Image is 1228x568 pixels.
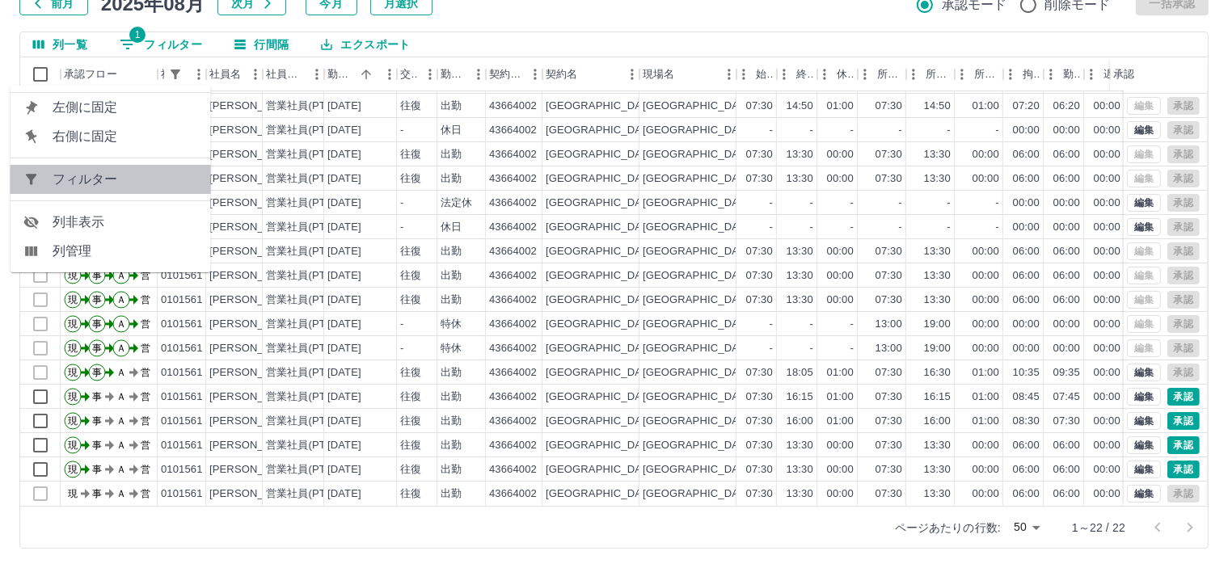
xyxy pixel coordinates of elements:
[378,62,402,86] button: メニュー
[643,292,954,308] div: [GEOGRAPHIC_DATA][GEOGRAPHIC_DATA][PERSON_NAME]
[441,147,462,162] div: 出勤
[746,99,773,114] div: 07:30
[53,98,198,117] span: 左側に固定
[327,196,361,211] div: [DATE]
[92,294,102,305] text: 事
[1094,99,1120,114] div: 00:00
[209,365,298,381] div: [PERSON_NAME]
[876,171,902,187] div: 07:30
[53,127,198,146] span: 右側に固定
[973,99,999,114] div: 01:00
[810,123,813,138] div: -
[973,341,999,356] div: 00:00
[787,268,813,284] div: 13:30
[546,292,657,308] div: [GEOGRAPHIC_DATA]
[1053,147,1080,162] div: 06:00
[1013,99,1040,114] div: 07:20
[1044,57,1084,91] div: 勤務
[1110,57,1194,91] div: 承認
[643,365,954,381] div: [GEOGRAPHIC_DATA][GEOGRAPHIC_DATA][PERSON_NAME]
[546,244,657,259] div: [GEOGRAPHIC_DATA]
[209,123,298,138] div: [PERSON_NAME]
[489,99,537,114] div: 43664002
[787,99,813,114] div: 14:50
[906,57,955,91] div: 所定終業
[876,292,902,308] div: 07:30
[489,365,537,381] div: 43664002
[1013,244,1040,259] div: 06:00
[1013,147,1040,162] div: 06:00
[770,341,773,356] div: -
[736,57,777,91] div: 始業
[546,365,657,381] div: [GEOGRAPHIC_DATA]
[441,99,462,114] div: 出勤
[1094,317,1120,332] div: 00:00
[209,57,241,91] div: 社員名
[441,292,462,308] div: 出勤
[858,57,906,91] div: 所定開始
[924,317,951,332] div: 19:00
[924,341,951,356] div: 19:00
[266,123,351,138] div: 営業社員(PT契約)
[924,268,951,284] div: 13:30
[546,220,657,235] div: [GEOGRAPHIC_DATA]
[1094,196,1120,211] div: 00:00
[116,270,126,281] text: Ａ
[327,292,361,308] div: [DATE]
[1127,121,1161,139] button: 編集
[899,220,902,235] div: -
[546,147,657,162] div: [GEOGRAPHIC_DATA]
[1013,317,1040,332] div: 00:00
[899,196,902,211] div: -
[787,292,813,308] div: 13:30
[209,292,298,308] div: [PERSON_NAME]
[308,32,423,57] button: エクスポート
[947,220,951,235] div: -
[400,196,403,211] div: -
[266,57,305,91] div: 社員区分
[1013,123,1040,138] div: 00:00
[400,123,403,138] div: -
[266,171,351,187] div: 営業社員(PT契約)
[324,57,397,91] div: 勤務日
[810,317,813,332] div: -
[116,318,126,330] text: Ａ
[974,57,1000,91] div: 所定休憩
[1127,364,1161,381] button: 編集
[643,171,954,187] div: [GEOGRAPHIC_DATA][GEOGRAPHIC_DATA][PERSON_NAME]
[161,292,203,308] div: 0101561
[400,99,421,114] div: 往復
[973,244,999,259] div: 00:00
[1167,436,1200,454] button: 承認
[266,365,351,381] div: 営業社員(PT契約)
[441,268,462,284] div: 出勤
[827,292,854,308] div: 00:00
[827,268,854,284] div: 00:00
[489,123,537,138] div: 43664002
[466,62,491,86] button: メニュー
[787,244,813,259] div: 13:30
[827,147,854,162] div: 00:00
[141,294,150,305] text: 営
[1167,388,1200,406] button: 承認
[441,365,462,381] div: 出勤
[1013,341,1040,356] div: 00:00
[266,147,351,162] div: 営業社員(PT契約)
[1053,171,1080,187] div: 06:00
[64,57,117,91] div: 承認フロー
[400,268,421,284] div: 往復
[489,171,537,187] div: 43664002
[209,341,298,356] div: [PERSON_NAME]
[827,244,854,259] div: 00:00
[327,317,361,332] div: [DATE]
[1127,194,1161,212] button: 編集
[263,57,324,91] div: 社員区分
[643,220,954,235] div: [GEOGRAPHIC_DATA][GEOGRAPHIC_DATA][PERSON_NAME]
[850,317,854,332] div: -
[850,123,854,138] div: -
[441,171,462,187] div: 出勤
[209,99,298,114] div: [PERSON_NAME]
[1013,292,1040,308] div: 06:00
[924,244,951,259] div: 13:30
[643,57,674,91] div: 現場名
